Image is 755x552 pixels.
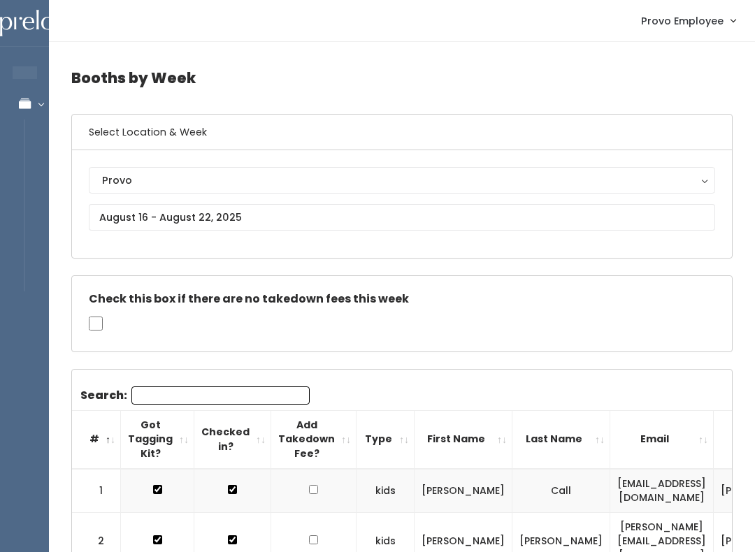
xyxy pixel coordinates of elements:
h5: Check this box if there are no takedown fees this week [89,293,715,305]
td: Call [512,469,610,513]
td: [EMAIL_ADDRESS][DOMAIN_NAME] [610,469,714,513]
th: Checked in?: activate to sort column ascending [194,410,271,468]
th: First Name: activate to sort column ascending [415,410,512,468]
input: August 16 - August 22, 2025 [89,204,715,231]
a: Provo Employee [627,6,749,36]
label: Search: [80,386,310,405]
th: Got Tagging Kit?: activate to sort column ascending [121,410,194,468]
td: [PERSON_NAME] [415,469,512,513]
div: Provo [102,173,702,188]
th: Type: activate to sort column ascending [357,410,415,468]
h4: Booths by Week [71,59,733,97]
input: Search: [131,386,310,405]
th: #: activate to sort column descending [72,410,121,468]
td: 1 [72,469,121,513]
th: Last Name: activate to sort column ascending [512,410,610,468]
button: Provo [89,167,715,194]
td: kids [357,469,415,513]
h6: Select Location & Week [72,115,732,150]
th: Email: activate to sort column ascending [610,410,714,468]
th: Add Takedown Fee?: activate to sort column ascending [271,410,357,468]
span: Provo Employee [641,13,724,29]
